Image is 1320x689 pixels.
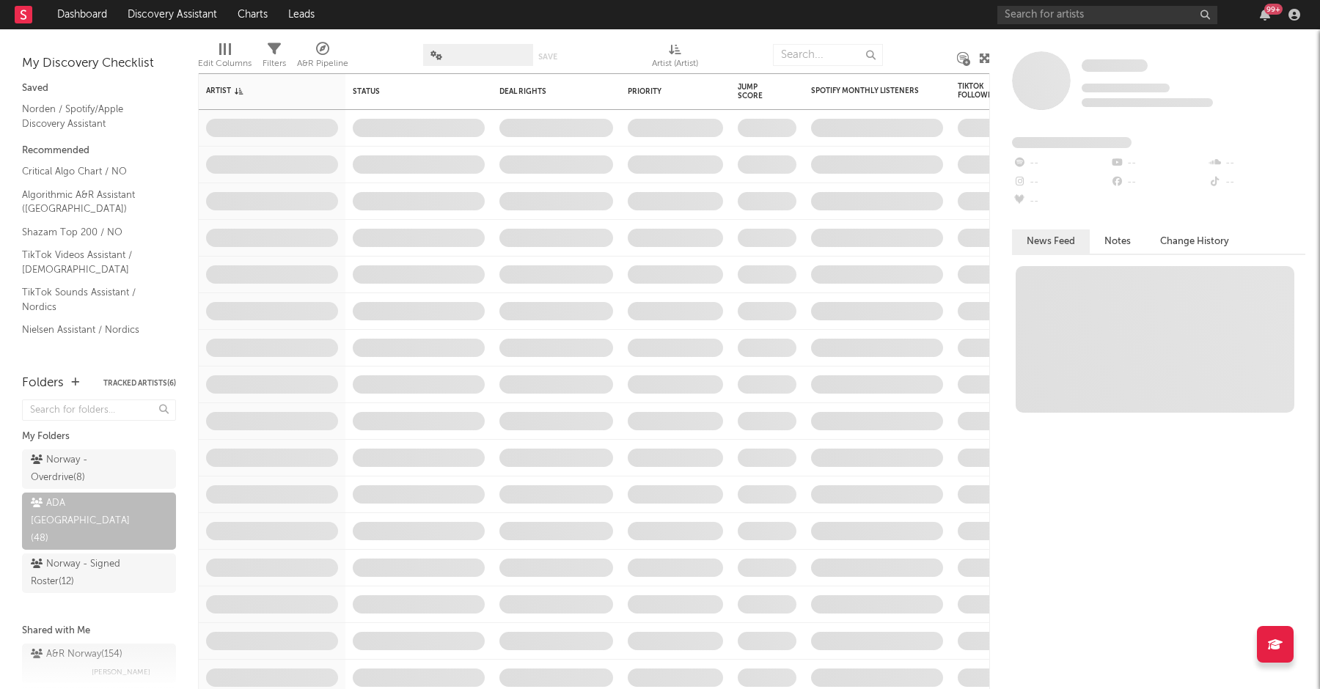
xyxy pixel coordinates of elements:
[22,322,161,338] a: Nielsen Assistant / Nordics
[773,44,883,66] input: Search...
[1110,173,1207,192] div: --
[22,428,176,446] div: My Folders
[198,37,252,79] div: Edit Columns
[499,87,576,96] div: Deal Rights
[1260,9,1270,21] button: 99+
[22,493,176,550] a: ADA [GEOGRAPHIC_DATA](48)
[31,556,134,591] div: Norway - Signed Roster ( 12 )
[22,142,176,160] div: Recommended
[1208,173,1305,192] div: --
[1145,229,1244,254] button: Change History
[1012,173,1110,192] div: --
[198,55,252,73] div: Edit Columns
[538,53,557,61] button: Save
[22,449,176,489] a: Norway - Overdrive(8)
[103,380,176,387] button: Tracked Artists(6)
[628,87,686,96] div: Priority
[22,375,64,392] div: Folders
[1264,4,1283,15] div: 99 +
[22,644,176,683] a: A&R Norway(154)[PERSON_NAME]
[1012,154,1110,173] div: --
[22,187,161,217] a: Algorithmic A&R Assistant ([GEOGRAPHIC_DATA])
[1012,192,1110,211] div: --
[738,83,774,100] div: Jump Score
[31,452,134,487] div: Norway - Overdrive ( 8 )
[652,37,698,79] div: Artist (Artist)
[22,163,161,180] a: Critical Algo Chart / NO
[22,247,161,277] a: TikTok Videos Assistant / [DEMOGRAPHIC_DATA]
[31,495,134,548] div: ADA [GEOGRAPHIC_DATA] ( 48 )
[263,55,286,73] div: Filters
[1082,59,1148,72] span: Some Artist
[22,553,176,593] a: Norway - Signed Roster(12)
[1012,229,1090,254] button: News Feed
[1110,154,1207,173] div: --
[1082,84,1170,92] span: Tracking Since: [DATE]
[206,86,316,95] div: Artist
[22,622,176,640] div: Shared with Me
[31,646,122,663] div: A&R Norway ( 154 )
[22,55,176,73] div: My Discovery Checklist
[22,101,161,131] a: Norden / Spotify/Apple Discovery Assistant
[997,6,1217,24] input: Search for artists
[22,284,161,314] a: TikTok Sounds Assistant / Nordics
[1090,229,1145,254] button: Notes
[22,224,161,240] a: Shazam Top 200 / NO
[811,86,921,95] div: Spotify Monthly Listeners
[22,80,176,97] div: Saved
[92,663,150,681] span: [PERSON_NAME]
[652,55,698,73] div: Artist (Artist)
[297,55,348,73] div: A&R Pipeline
[297,37,348,79] div: A&R Pipeline
[958,82,1009,100] div: TikTok Followers
[263,37,286,79] div: Filters
[1012,137,1132,148] span: Fans Added by Platform
[22,399,176,421] input: Search for folders...
[1082,98,1213,107] span: 0 fans last week
[1082,59,1148,73] a: Some Artist
[1208,154,1305,173] div: --
[353,87,448,96] div: Status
